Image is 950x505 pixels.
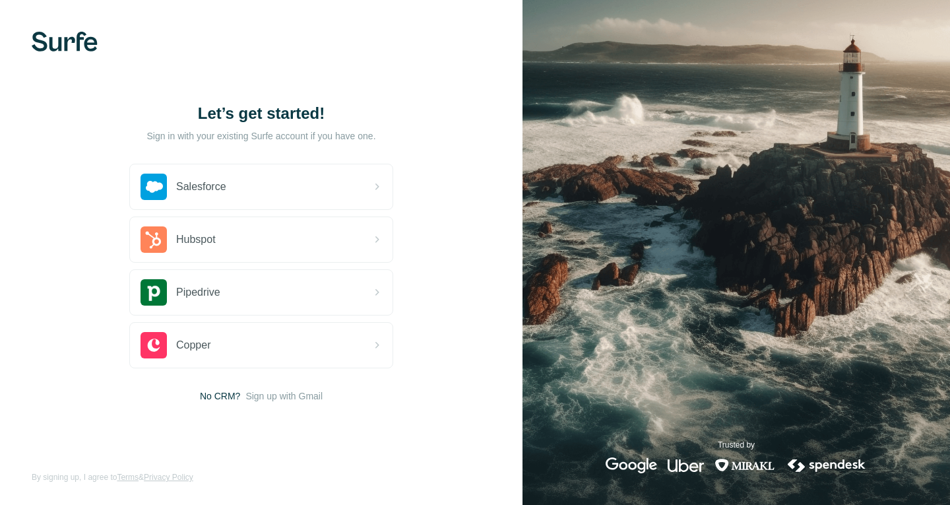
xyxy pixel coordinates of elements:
[144,473,193,482] a: Privacy Policy
[141,279,167,306] img: pipedrive's logo
[606,457,657,473] img: google's logo
[718,439,755,451] p: Trusted by
[129,103,393,124] h1: Let’s get started!
[141,332,167,358] img: copper's logo
[141,174,167,200] img: salesforce's logo
[32,471,193,483] span: By signing up, I agree to &
[245,389,323,403] button: Sign up with Gmail
[176,337,210,353] span: Copper
[32,32,98,51] img: Surfe's logo
[176,232,216,248] span: Hubspot
[176,179,226,195] span: Salesforce
[786,457,868,473] img: spendesk's logo
[146,129,375,143] p: Sign in with your existing Surfe account if you have one.
[714,457,775,473] img: mirakl's logo
[176,285,220,300] span: Pipedrive
[668,457,704,473] img: uber's logo
[200,389,240,403] span: No CRM?
[141,226,167,253] img: hubspot's logo
[117,473,139,482] a: Terms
